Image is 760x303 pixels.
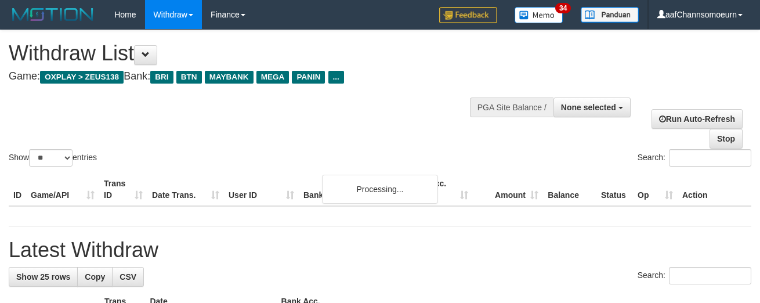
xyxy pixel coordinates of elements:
th: ID [9,173,26,206]
span: OXPLAY > ZEUS138 [40,71,124,84]
label: Show entries [9,149,97,167]
span: MAYBANK [205,71,254,84]
label: Search: [638,267,751,284]
span: None selected [561,103,616,112]
a: CSV [112,267,144,287]
img: Button%20Memo.svg [515,7,563,23]
th: Date Trans. [147,173,224,206]
label: Search: [638,149,751,167]
th: User ID [224,173,299,206]
th: Amount [473,173,543,206]
span: CSV [120,272,136,282]
span: ... [328,71,344,84]
a: Stop [710,129,743,149]
a: Copy [77,267,113,287]
div: PGA Site Balance / [470,98,553,117]
th: Action [678,173,751,206]
span: PANIN [292,71,325,84]
span: BTN [176,71,202,84]
h1: Latest Withdraw [9,239,751,262]
img: Feedback.jpg [439,7,497,23]
select: Showentries [29,149,73,167]
th: Op [633,173,678,206]
img: MOTION_logo.png [9,6,97,23]
th: Game/API [26,173,99,206]
a: Show 25 rows [9,267,78,287]
input: Search: [669,149,751,167]
input: Search: [669,267,751,284]
button: None selected [553,98,631,117]
span: BRI [150,71,173,84]
span: 34 [555,3,571,13]
th: Bank Acc. Name [299,173,403,206]
th: Balance [543,173,596,206]
th: Status [596,173,633,206]
span: Show 25 rows [16,272,70,282]
th: Bank Acc. Number [403,173,473,206]
h1: Withdraw List [9,42,495,65]
a: Run Auto-Refresh [652,109,743,129]
span: MEGA [256,71,289,84]
div: Processing... [322,175,438,204]
img: panduan.png [581,7,639,23]
span: Copy [85,272,105,282]
h4: Game: Bank: [9,71,495,82]
th: Trans ID [99,173,147,206]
